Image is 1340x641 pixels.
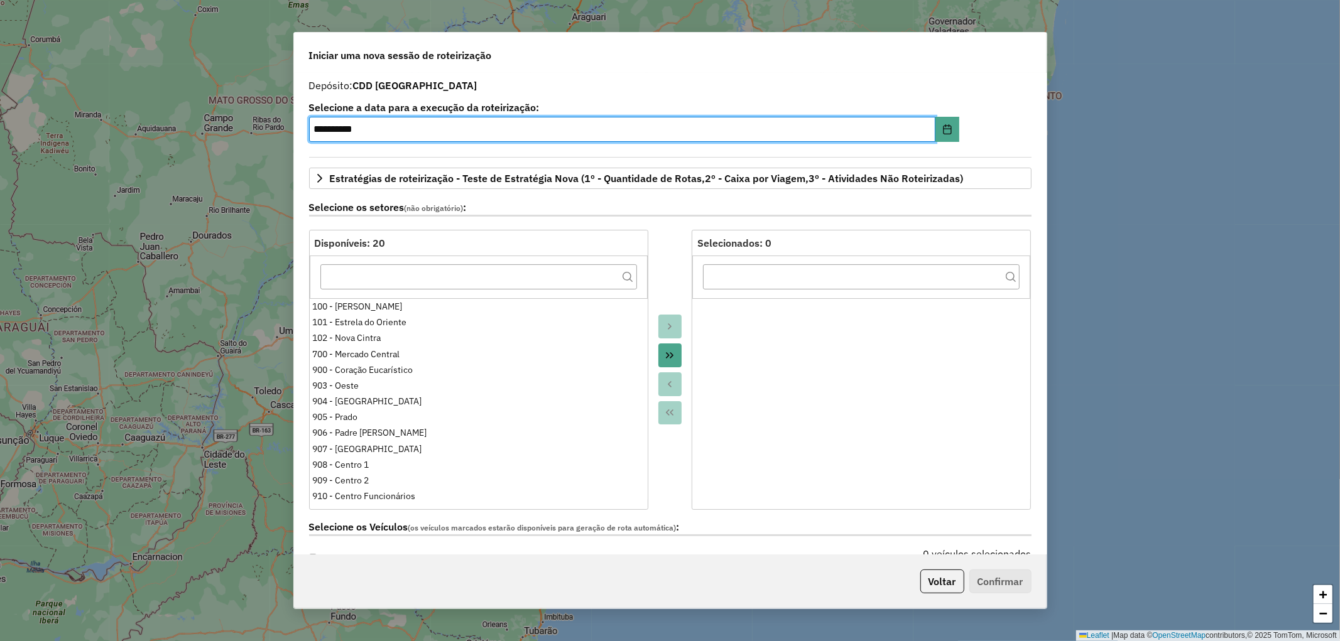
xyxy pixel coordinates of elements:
a: Leaflet [1079,631,1109,640]
a: Estratégias de roteirização - Teste de Estratégia Nova (1º - Quantidade de Rotas,2º - Caixa por V... [309,168,1032,189]
span: Iniciar uma nova sessão de roteirização [309,48,492,63]
div: 907 - [GEOGRAPHIC_DATA] [312,443,644,456]
button: Move All to Target [658,343,682,367]
label: Selecione a data para a execução da roteirização: [309,100,959,115]
span: (os veículos marcados estarão disponíveis para geração de rota automática) [408,523,677,532]
input: Exibir somente veículos dos setores selecionados [309,554,317,562]
a: Zoom out [1314,604,1332,623]
label: 0 veículos selecionados [923,546,1032,561]
div: 909 - Centro 2 [312,474,644,487]
div: Depósito: [309,78,1032,93]
div: 100 - [PERSON_NAME] [312,300,644,313]
div: Selecionados: 0 [697,235,1025,250]
label: Exibir somente veículos dos setores selecionados [309,546,543,570]
div: 905 - Prado [312,411,644,424]
div: 906 - Padre [PERSON_NAME] [312,426,644,439]
div: 102 - Nova Cintra [312,331,644,345]
div: 900 - Coração Eucarístico [312,364,644,377]
span: + [1319,586,1327,602]
button: Voltar [920,569,964,593]
span: | [1111,631,1113,640]
div: Map data © contributors,© 2025 TomTom, Microsoft [1076,630,1340,641]
label: Selecione os Veículos : [309,519,1032,536]
div: 904 - [GEOGRAPHIC_DATA] [312,395,644,408]
div: 700 - Mercado Central [312,348,644,361]
label: Selecione os setores : [309,200,1032,217]
a: OpenStreetMap [1153,631,1206,640]
span: − [1319,605,1327,621]
div: 910 - Centro Funcionários [312,490,644,503]
button: Choose Date [935,117,959,142]
div: 101 - Estrela do Oriente [312,316,644,329]
div: 903 - Oeste [312,379,644,392]
div: 908 - Centro 1 [312,458,644,471]
div: Disponíveis: 20 [315,235,643,250]
strong: CDD [GEOGRAPHIC_DATA] [353,79,477,92]
a: Zoom in [1314,585,1332,604]
span: (não obrigatório) [405,203,464,213]
span: Estratégias de roteirização - Teste de Estratégia Nova (1º - Quantidade de Rotas,2º - Caixa por V... [330,173,964,183]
